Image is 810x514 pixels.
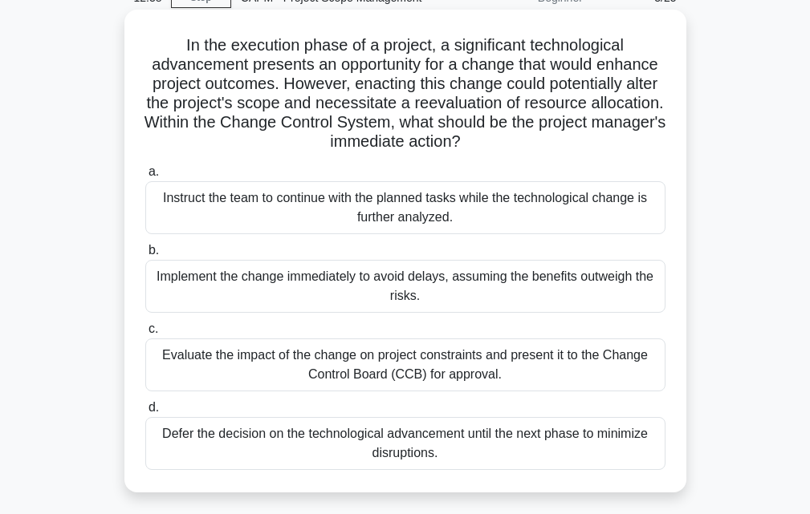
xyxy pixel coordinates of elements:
div: Evaluate the impact of the change on project constraints and present it to the Change Control Boa... [145,338,666,391]
span: c. [149,322,158,335]
h5: In the execution phase of a project, a significant technological advancement presents an opportun... [144,35,667,152]
div: Instruct the team to continue with the planned tasks while the technological change is further an... [145,181,666,234]
span: b. [149,243,159,257]
div: Defer the decision on the technological advancement until the next phase to minimize disruptions. [145,417,666,470]
div: Implement the change immediately to avoid delays, assuming the benefits outweigh the risks. [145,260,666,313]
span: d. [149,400,159,414]
span: a. [149,164,159,178]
